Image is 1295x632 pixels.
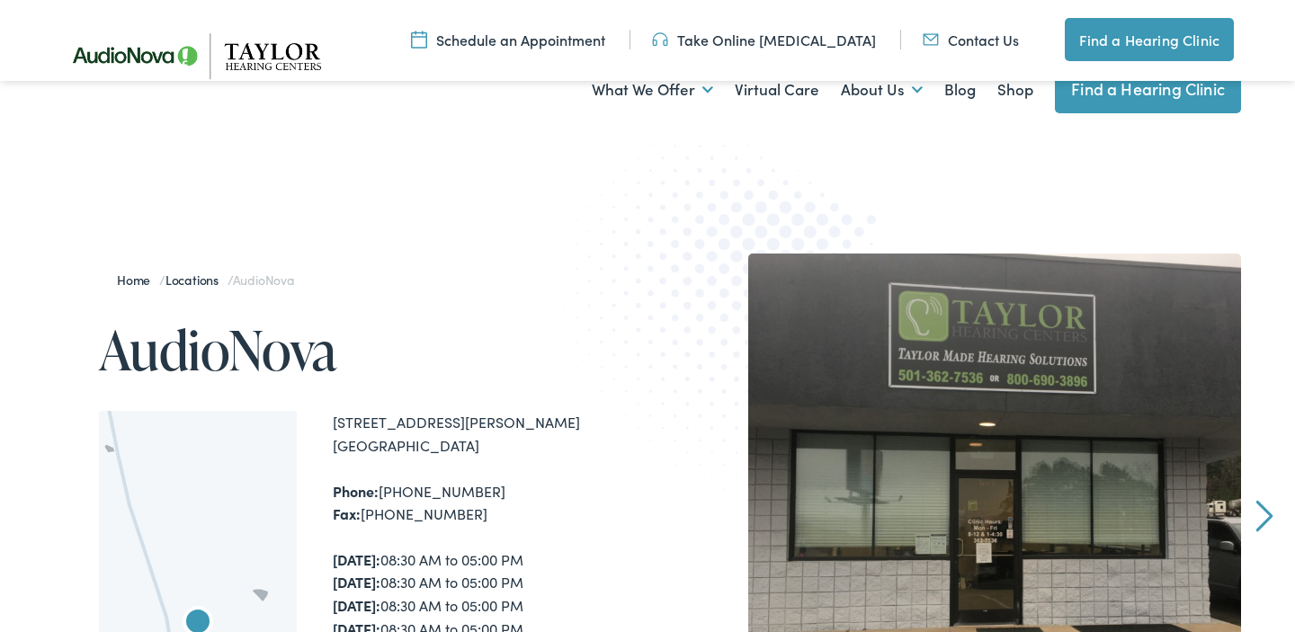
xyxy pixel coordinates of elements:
a: Find a Hearing Clinic [1055,65,1241,113]
strong: [DATE]: [333,549,380,569]
img: utility icon [923,30,939,49]
a: Next [1256,500,1273,532]
img: utility icon [411,30,427,49]
h1: AudioNova [99,320,647,379]
div: [PHONE_NUMBER] [PHONE_NUMBER] [333,480,647,526]
a: Home [117,271,159,289]
span: AudioNova [233,271,294,289]
a: Blog [944,57,976,123]
span: / / [117,271,294,289]
strong: [DATE]: [333,595,380,615]
div: [STREET_ADDRESS][PERSON_NAME] [GEOGRAPHIC_DATA] [333,411,647,457]
a: Contact Us [923,30,1019,49]
a: What We Offer [592,57,713,123]
strong: Fax: [333,503,361,523]
a: Find a Hearing Clinic [1065,18,1234,61]
a: Virtual Care [735,57,819,123]
strong: Phone: [333,481,379,501]
a: Shop [997,57,1033,123]
a: About Us [841,57,923,123]
a: Locations [165,271,228,289]
a: Take Online [MEDICAL_DATA] [652,30,876,49]
img: utility icon [652,30,668,49]
a: Schedule an Appointment [411,30,605,49]
strong: [DATE]: [333,572,380,592]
